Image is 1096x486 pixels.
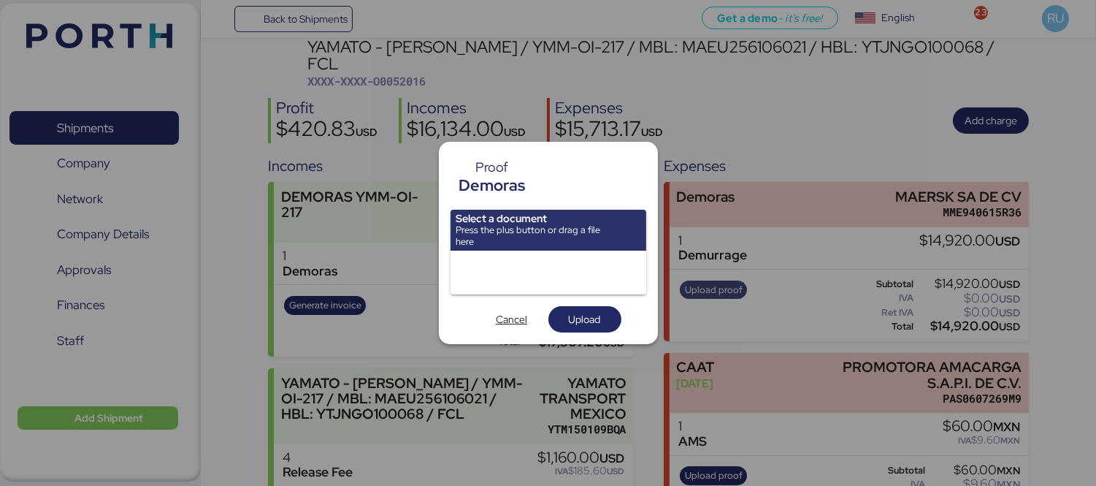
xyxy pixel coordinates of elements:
button: Cancel [475,306,548,333]
span: Cancel [496,311,527,328]
button: Upload [548,306,621,333]
span: Upload [569,311,601,328]
div: Proof [459,161,526,174]
div: Demoras [459,174,526,197]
